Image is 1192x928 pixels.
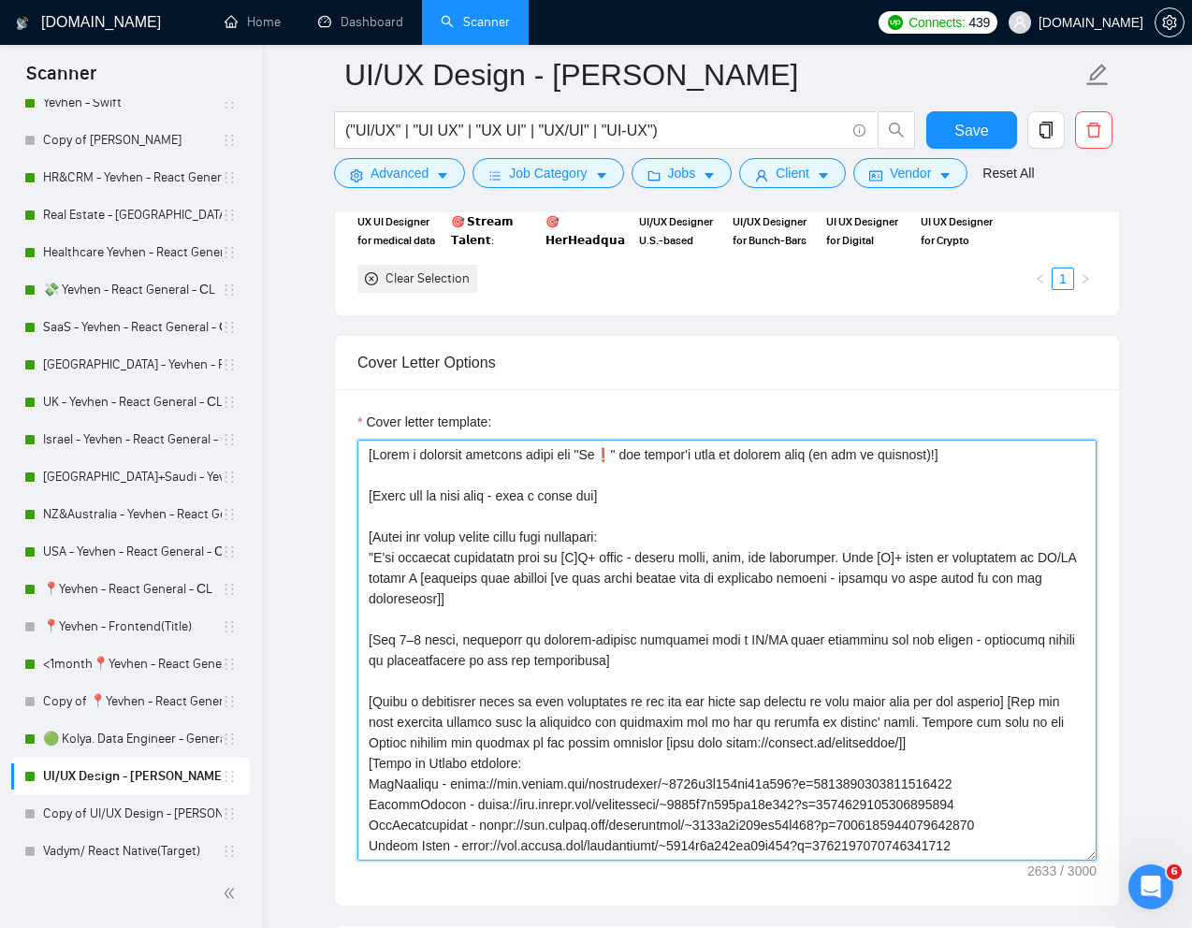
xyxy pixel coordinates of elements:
[334,158,465,188] button: settingAdvancedcaret-down
[43,346,222,384] a: [GEOGRAPHIC_DATA] - Yevhen - React General - СL
[43,271,222,309] a: 💸 Yevhen - React General - СL
[344,51,1082,98] input: Scanner name...
[451,212,533,250] span: 🎯 𝗦𝘁𝗿𝗲𝗮𝗺 𝗧𝗮𝗹𝗲𝗻𝘁: Innovating Recruitment Solutions
[43,384,222,421] a: UK - Yevhen - React General - СL
[1128,864,1173,909] iframe: Intercom live chat
[357,336,1097,389] div: Cover Letter Options
[222,769,237,784] span: holder
[488,168,502,182] span: bars
[11,271,250,309] li: 💸 Yevhen - React General - СL
[222,544,237,559] span: holder
[11,384,250,421] li: UK - Yevhen - React General - СL
[357,212,440,250] span: UX UI Designer for medical data collection platform AllClinics
[222,357,237,372] span: holder
[1035,273,1046,284] span: left
[43,496,222,533] a: NZ&Australia - Yevhen - React General - СL
[1027,111,1065,149] button: copy
[222,732,237,747] span: holder
[222,283,237,297] span: holder
[1029,268,1052,290] li: Previous Page
[11,758,250,795] li: UI/UX Design - Mariana Derevianko
[43,571,222,608] a: 📍Yevhen - React General - СL
[826,212,909,250] span: UI UX Designer for Digital Invitation Design Platform (SaaS) | UI/UX
[1074,268,1097,290] li: Next Page
[16,8,29,38] img: logo
[345,119,845,142] input: Search Freelance Jobs...
[1156,15,1184,30] span: setting
[43,421,222,458] a: Israel - Yevhen - React General - СL
[969,12,990,33] span: 439
[11,458,250,496] li: UAE+Saudi - Yevhen - React General - СL
[43,533,222,571] a: USA - Yevhen - React General - СL
[318,14,403,30] a: dashboardDashboard
[222,432,237,447] span: holder
[1076,122,1112,138] span: delete
[11,84,250,122] li: Yevhen - Swift
[1085,63,1110,87] span: edit
[43,234,222,271] a: Healthcare Yevhen - React General - СL
[11,421,250,458] li: Israel - Yevhen - React General - СL
[43,833,222,870] a: Vadym/ React Native(Target)
[545,212,628,250] span: 🎯 𝗛𝗲𝗿𝗛𝗲𝗮𝗱𝗾𝘂𝗮𝗿𝘁𝗲𝗿𝘀: UI/UX mobile responsive web design
[11,833,250,870] li: Vadym/ React Native(Target)
[357,412,491,432] label: Cover letter template:
[853,158,967,188] button: idcardVendorcaret-down
[223,884,241,903] span: double-left
[595,168,608,182] span: caret-down
[1053,268,1073,289] a: 1
[43,122,222,159] a: Copy of [PERSON_NAME]
[222,208,237,223] span: holder
[739,158,846,188] button: userClientcaret-down
[11,608,250,645] li: 📍Yevhen - Frontend(Title)
[222,844,237,859] span: holder
[1155,15,1185,30] a: setting
[11,159,250,196] li: HR&CRM - Yevhen - React General - СL
[222,694,237,709] span: holder
[222,245,237,260] span: holder
[222,619,237,634] span: holder
[954,119,988,142] span: Save
[879,122,914,138] span: search
[222,470,237,485] span: holder
[703,168,716,182] span: caret-down
[11,571,250,608] li: 📍Yevhen - React General - СL
[11,795,250,833] li: Copy of UI/UX Design - Mariana Derevianko
[668,163,696,183] span: Jobs
[1167,864,1182,879] span: 6
[639,212,721,250] span: UI/UX Designer U.S.-based service Welcome Renovation
[43,196,222,234] a: Real Estate - [GEOGRAPHIC_DATA] - React General - СL
[869,168,882,182] span: idcard
[982,163,1034,183] a: Reset All
[11,196,250,234] li: Real Estate - Yevhen - React General - СL
[43,795,222,833] a: Copy of UI/UX Design - [PERSON_NAME]
[43,608,222,645] a: 📍Yevhen - Frontend(Title)
[11,496,250,533] li: NZ&Australia - Yevhen - React General - СL
[11,346,250,384] li: Switzerland - Yevhen - React General - СL
[472,158,623,188] button: barsJob Categorycaret-down
[755,168,768,182] span: user
[1029,268,1052,290] button: left
[441,14,510,30] a: searchScanner
[222,320,237,335] span: holder
[225,14,281,30] a: homeHome
[222,395,237,410] span: holder
[222,582,237,597] span: holder
[43,84,222,122] a: Yevhen - Swift
[222,507,237,522] span: holder
[11,122,250,159] li: Copy of Yevhen - Swift
[222,806,237,821] span: holder
[909,12,965,33] span: Connects:
[733,212,815,250] span: UI/UX Designer for Bunch-Bars website
[1155,7,1185,37] button: setting
[222,95,237,110] span: holder
[1075,111,1112,149] button: delete
[11,234,250,271] li: Healthcare Yevhen - React General - СL
[11,60,111,99] span: Scanner
[890,163,931,183] span: Vendor
[43,683,222,720] a: Copy of 📍Yevhen - React General - СL
[817,168,830,182] span: caret-down
[509,163,587,183] span: Job Category
[43,758,222,795] a: UI/UX Design - [PERSON_NAME]
[1013,16,1026,29] span: user
[776,163,809,183] span: Client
